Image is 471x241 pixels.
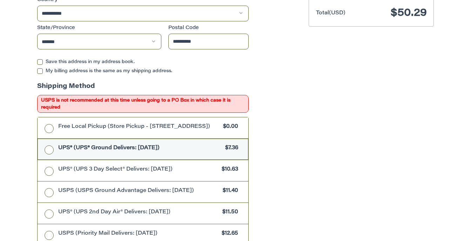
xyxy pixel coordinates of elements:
[219,208,238,216] span: $11.50
[37,59,249,65] label: Save this address in my address book.
[58,230,218,238] span: USPS (Priority Mail Delivers: [DATE])
[58,187,220,195] span: USPS (USPS Ground Advantage Delivers: [DATE])
[58,208,219,216] span: UPS® (UPS 2nd Day Air® Delivers: [DATE])
[391,8,427,19] span: $50.29
[316,11,345,16] span: Total (USD)
[37,25,161,32] label: State/Province
[37,82,95,95] legend: Shipping Method
[37,95,249,113] span: USPS is not recommended at this time unless going to a PO Box in which case it is required
[168,25,249,32] label: Postal Code
[58,123,220,131] span: Free Local Pickup (Store Pickup - [STREET_ADDRESS])
[58,166,218,174] span: UPS® (UPS 3 Day Select® Delivers: [DATE])
[220,123,238,131] span: $0.00
[37,68,249,74] label: My billing address is the same as my shipping address.
[58,144,222,152] span: UPS® (UPS® Ground Delivers: [DATE])
[218,230,238,238] span: $12.65
[222,144,238,152] span: $7.36
[218,166,238,174] span: $10.63
[219,187,238,195] span: $11.40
